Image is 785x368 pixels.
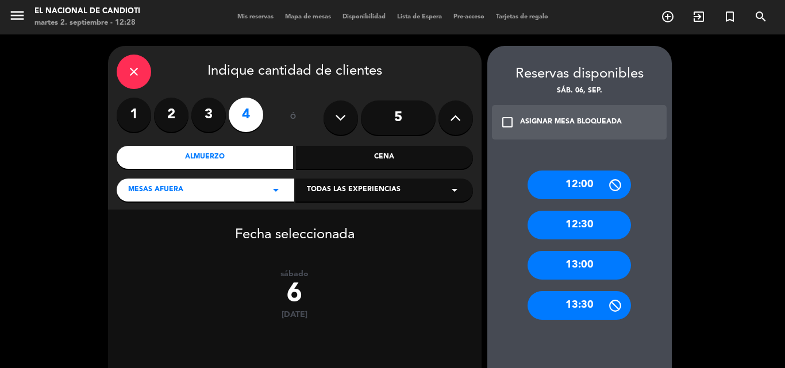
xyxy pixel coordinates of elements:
div: ASIGNAR MESA BLOQUEADA [520,117,622,128]
i: add_circle_outline [661,10,675,24]
div: El Nacional de Candioti [34,6,140,17]
div: [DATE] [108,310,482,320]
div: Almuerzo [117,146,294,169]
span: Lista de Espera [391,14,448,20]
span: Mis reservas [232,14,279,20]
span: Mapa de mesas [279,14,337,20]
button: menu [9,7,26,28]
i: exit_to_app [692,10,706,24]
div: sáb. 06, sep. [487,86,672,97]
div: Reservas disponibles [487,63,672,86]
span: MESAS AFUERA [128,184,183,196]
i: check_box_outline_blank [501,115,514,129]
div: Indique cantidad de clientes [117,55,473,89]
span: Todas las experiencias [307,184,401,196]
div: 13:30 [528,291,631,320]
label: 2 [154,98,188,132]
i: arrow_drop_down [269,183,283,197]
div: 6 [108,279,482,310]
span: Tarjetas de regalo [490,14,554,20]
span: Pre-acceso [448,14,490,20]
div: martes 2. septiembre - 12:28 [34,17,140,29]
div: 12:00 [528,171,631,199]
label: 4 [229,98,263,132]
div: Fecha seleccionada [108,210,482,246]
i: turned_in_not [723,10,737,24]
div: Cena [296,146,473,169]
i: menu [9,7,26,24]
label: 3 [191,98,226,132]
div: ó [275,98,312,138]
div: sábado [108,269,482,279]
i: close [127,65,141,79]
label: 1 [117,98,151,132]
div: 13:00 [528,251,631,280]
span: Disponibilidad [337,14,391,20]
i: search [754,10,768,24]
div: 12:30 [528,211,631,239]
i: arrow_drop_down [448,183,461,197]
